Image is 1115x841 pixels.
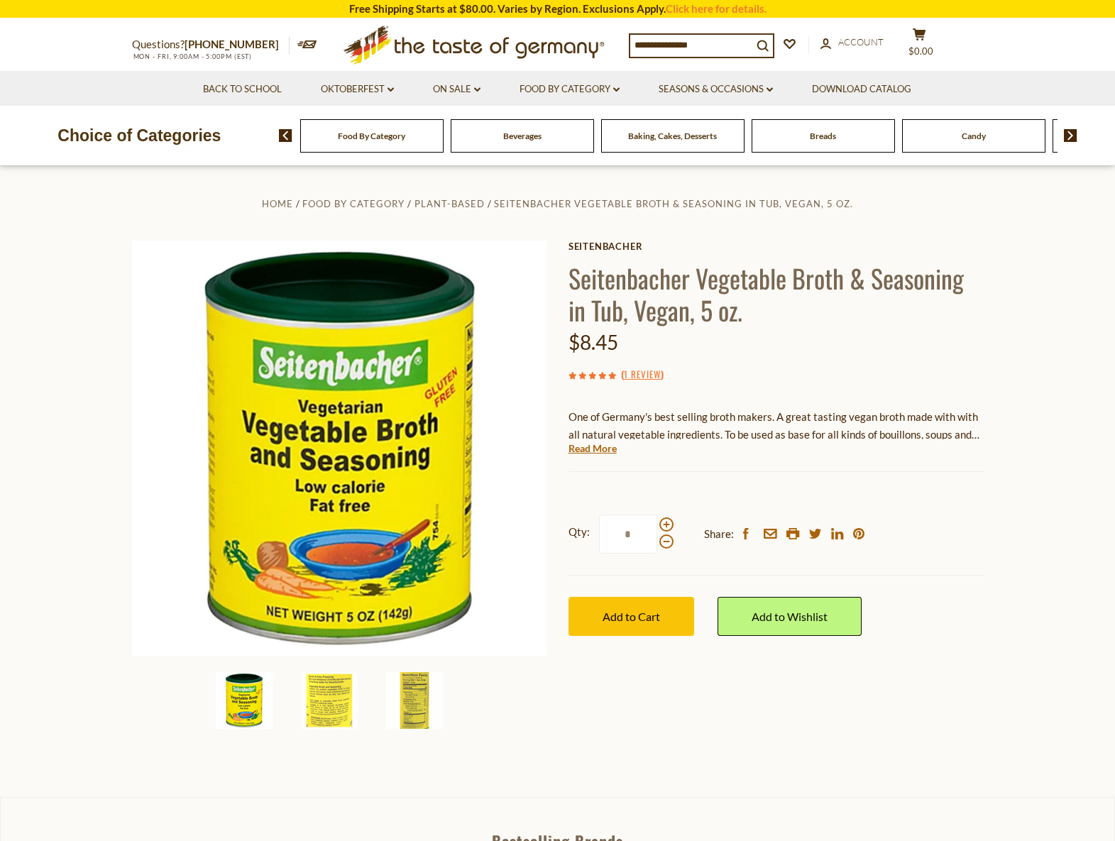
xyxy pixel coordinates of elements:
a: Home [262,198,293,209]
a: 1 Review [624,367,661,383]
a: Breads [810,131,836,141]
input: Qty: [599,515,657,554]
a: Add to Wishlist [718,597,862,636]
p: Questions? [132,35,290,54]
a: Seitenbacher Vegetable Broth & Seasoning in Tub, Vegan, 5 oz. [494,198,853,209]
a: Download Catalog [812,82,911,97]
button: $0.00 [899,28,941,63]
a: [PHONE_NUMBER] [185,38,279,50]
span: $8.45 [569,330,618,354]
a: Read More [569,441,617,456]
a: Candy [962,131,986,141]
img: Seitenbacher Vegetable Broth & Seasoning in Tub, Vegan, 5 oz. [386,672,443,729]
a: Back to School [203,82,282,97]
span: $0.00 [908,45,933,57]
a: On Sale [433,82,480,97]
h1: Seitenbacher Vegetable Broth & Seasoning in Tub, Vegan, 5 oz. [569,262,984,326]
img: Seitenbacher Vegetable Broth & Seasoning in Tub, Vegan, 5 oz. [301,672,358,729]
a: Baking, Cakes, Desserts [628,131,717,141]
a: Food By Category [520,82,620,97]
span: Account [838,36,884,48]
a: Account [820,35,884,50]
a: Click here for details. [666,2,767,15]
a: Food By Category [338,131,405,141]
a: Food By Category [302,198,405,209]
span: Share: [704,525,734,543]
strong: Qty: [569,523,590,541]
img: previous arrow [279,129,292,142]
button: Add to Cart [569,597,694,636]
a: Oktoberfest [321,82,394,97]
span: Add to Cart [603,610,660,623]
img: Seitenbacher Vegetable Broth & Seasoning in Tub, Vegan, 5 oz. [132,241,547,656]
img: next arrow [1064,129,1077,142]
a: Seitenbacher [569,241,984,252]
a: Plant-Based [414,198,485,209]
img: Seitenbacher Vegetable Broth & Seasoning in Tub, Vegan, 5 oz. [216,672,273,729]
span: ( ) [621,367,664,381]
a: Seasons & Occasions [659,82,773,97]
a: Beverages [503,131,542,141]
span: MON - FRI, 9:00AM - 5:00PM (EST) [132,53,253,60]
p: One of Germany's best selling broth makers. A great tasting vegan broth made with with all natura... [569,408,984,444]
